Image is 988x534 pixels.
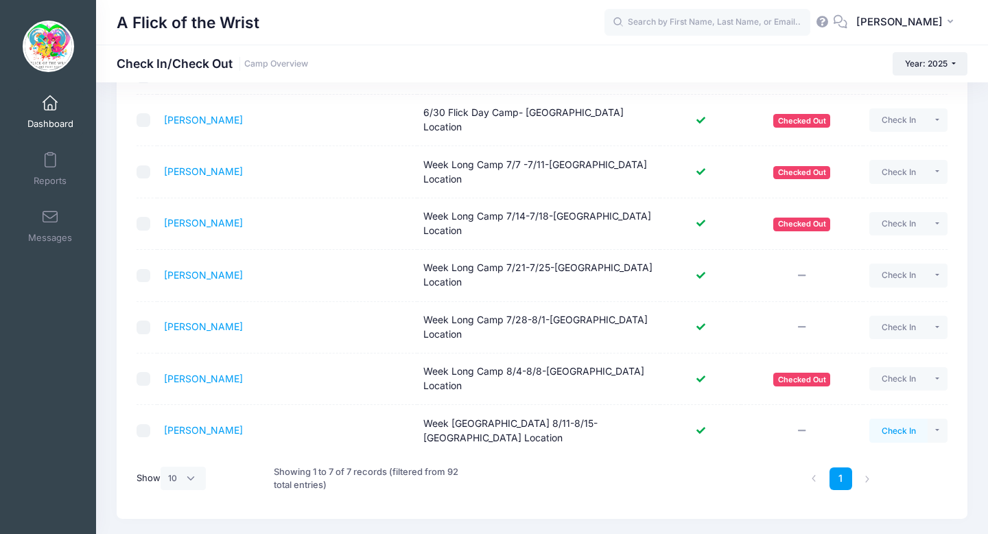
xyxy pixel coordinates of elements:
td: Week Long Camp 7/21-7/25-[GEOGRAPHIC_DATA] Location [417,250,660,301]
button: Check In [869,264,928,287]
a: [PERSON_NAME] [164,321,243,332]
select: Show [161,467,206,490]
img: A Flick of the Wrist [23,21,74,72]
button: Check In [869,316,928,339]
button: Check In [869,108,928,132]
button: Year: 2025 [893,52,967,76]
td: Week Long Camp 8/4-8/8-[GEOGRAPHIC_DATA] Location [417,353,660,405]
button: Check In [869,160,928,183]
a: 1 [830,467,852,490]
a: Camp Overview [244,59,308,69]
a: Messages [18,202,83,250]
button: Check In [869,212,928,235]
a: Dashboard [18,88,83,136]
span: Reports [34,175,67,187]
h1: Check In/Check Out [117,56,308,71]
span: Year: 2025 [905,58,948,69]
a: [PERSON_NAME] [164,373,243,384]
a: [PERSON_NAME] [164,165,243,177]
span: Checked Out [773,373,830,386]
span: Dashboard [27,118,73,130]
a: Reports [18,145,83,193]
td: Week Long Camp 7/7 -7/11-[GEOGRAPHIC_DATA] Location [417,146,660,198]
a: [PERSON_NAME] [164,217,243,229]
input: Search by First Name, Last Name, or Email... [604,9,810,36]
h1: A Flick of the Wrist [117,7,259,38]
div: Showing 1 to 7 of 7 records (filtered from 92 total entries) [274,456,467,501]
td: Week Long Camp 7/14-7/18-[GEOGRAPHIC_DATA] Location [417,198,660,250]
span: Messages [28,232,72,244]
span: [PERSON_NAME] [856,14,943,30]
td: 6/30 Flick Day Camp- [GEOGRAPHIC_DATA] Location [417,95,660,146]
span: Checked Out [773,114,830,127]
a: [PERSON_NAME] [164,269,243,281]
label: Show [137,467,206,490]
span: Checked Out [773,218,830,231]
a: [PERSON_NAME] [164,424,243,436]
td: Week [GEOGRAPHIC_DATA] 8/11-8/15-[GEOGRAPHIC_DATA] Location [417,405,660,456]
a: [PERSON_NAME] [164,114,243,126]
button: [PERSON_NAME] [847,7,967,38]
button: Check In [869,367,928,391]
button: Check In [869,419,928,442]
span: Checked Out [773,166,830,179]
td: Week Long Camp 7/28-8/1-[GEOGRAPHIC_DATA] Location [417,302,660,353]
